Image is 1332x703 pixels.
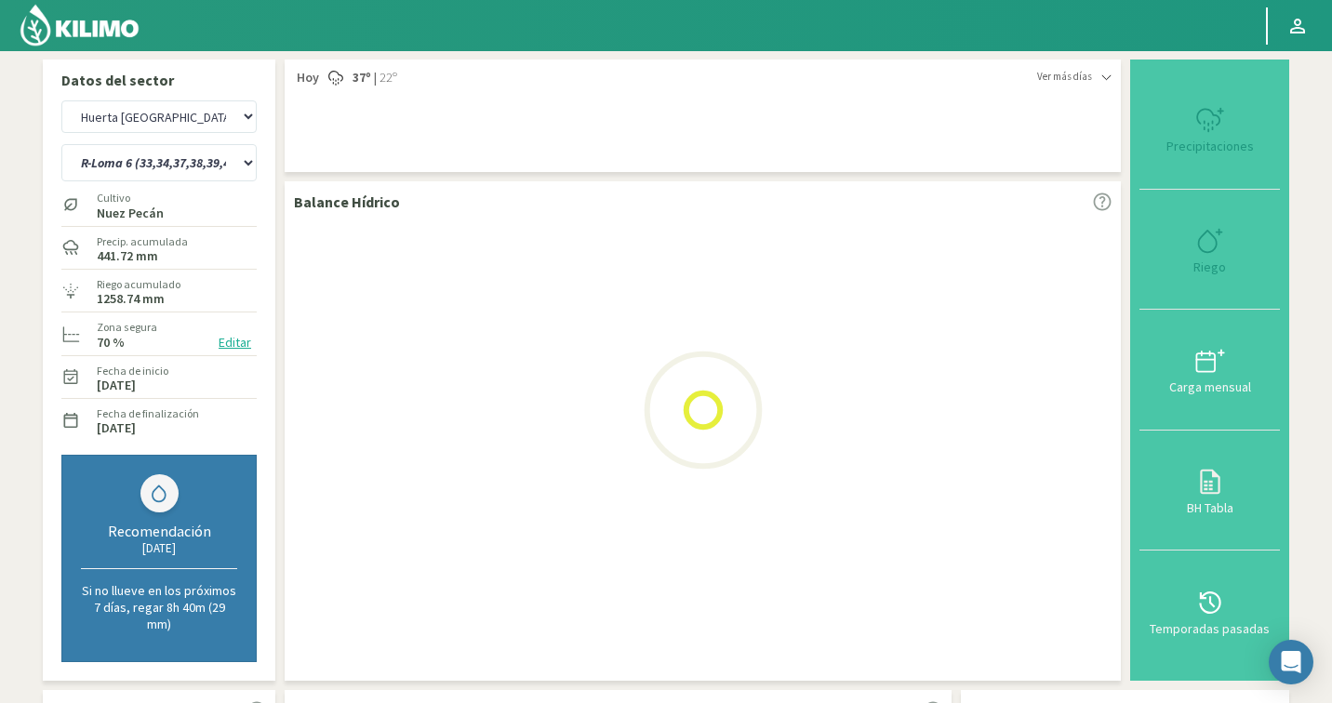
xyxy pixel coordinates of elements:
[1139,69,1280,190] button: Precipitaciones
[294,191,400,213] p: Balance Hídrico
[97,250,158,262] label: 441.72 mm
[1037,69,1092,85] span: Ver más días
[294,69,319,87] span: Hoy
[97,207,164,219] label: Nuez Pecán
[374,69,377,87] span: |
[97,363,168,379] label: Fecha de inicio
[97,379,136,391] label: [DATE]
[97,233,188,250] label: Precip. acumulada
[97,405,199,422] label: Fecha de finalización
[81,540,237,556] div: [DATE]
[1145,139,1274,153] div: Precipitaciones
[1139,190,1280,311] button: Riego
[1145,501,1274,514] div: BH Tabla
[81,522,237,540] div: Recomendación
[213,332,257,353] button: Editar
[1139,310,1280,431] button: Carga mensual
[1145,380,1274,393] div: Carga mensual
[97,190,164,206] label: Cultivo
[81,582,237,632] p: Si no llueve en los próximos 7 días, regar 8h 40m (29 mm)
[97,293,165,305] label: 1258.74 mm
[97,276,180,293] label: Riego acumulado
[97,422,136,434] label: [DATE]
[19,3,140,47] img: Kilimo
[377,69,397,87] span: 22º
[353,69,371,86] strong: 37º
[61,69,257,91] p: Datos del sector
[1269,640,1313,684] div: Open Intercom Messenger
[1139,550,1280,671] button: Temporadas pasadas
[1145,622,1274,635] div: Temporadas pasadas
[1145,260,1274,273] div: Riego
[610,317,796,503] img: Loading...
[97,337,125,349] label: 70 %
[97,319,157,336] label: Zona segura
[1139,431,1280,551] button: BH Tabla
